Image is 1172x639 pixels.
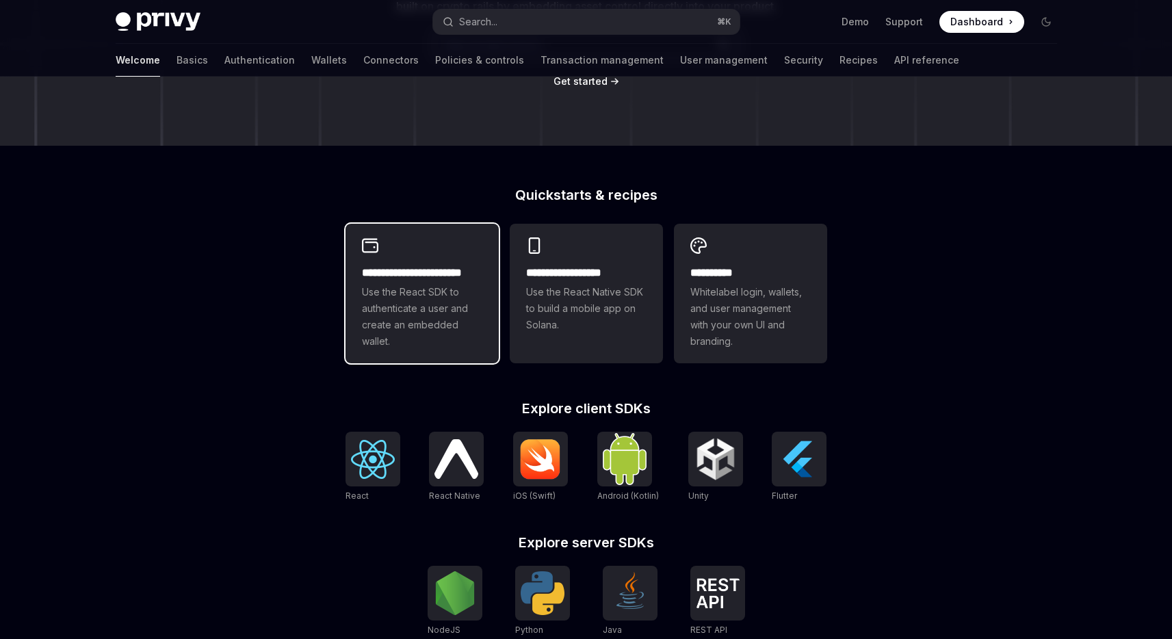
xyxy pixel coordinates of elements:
[696,578,740,608] img: REST API
[603,625,622,635] span: Java
[428,625,460,635] span: NodeJS
[541,44,664,77] a: Transaction management
[603,433,647,484] img: Android (Kotlin)
[839,44,878,77] a: Recipes
[433,571,477,615] img: NodeJS
[688,432,743,503] a: UnityUnity
[429,432,484,503] a: React NativeReact Native
[784,44,823,77] a: Security
[597,491,659,501] span: Android (Kotlin)
[434,439,478,478] img: React Native
[690,625,727,635] span: REST API
[351,440,395,479] img: React
[363,44,419,77] a: Connectors
[717,16,731,27] span: ⌘ K
[116,12,200,31] img: dark logo
[346,491,369,501] span: React
[842,15,869,29] a: Demo
[894,44,959,77] a: API reference
[608,571,652,615] img: Java
[690,284,811,350] span: Whitelabel login, wallets, and user management with your own UI and branding.
[885,15,923,29] a: Support
[435,44,524,77] a: Policies & controls
[362,284,482,350] span: Use the React SDK to authenticate a user and create an embedded wallet.
[513,491,556,501] span: iOS (Swift)
[429,491,480,501] span: React Native
[311,44,347,77] a: Wallets
[603,566,657,637] a: JavaJava
[597,432,659,503] a: Android (Kotlin)Android (Kotlin)
[772,432,826,503] a: FlutterFlutter
[521,571,564,615] img: Python
[346,432,400,503] a: ReactReact
[554,75,608,87] span: Get started
[777,437,821,481] img: Flutter
[694,437,738,481] img: Unity
[346,188,827,202] h2: Quickstarts & recipes
[346,402,827,415] h2: Explore client SDKs
[459,14,497,30] div: Search...
[690,566,745,637] a: REST APIREST API
[939,11,1024,33] a: Dashboard
[526,284,647,333] span: Use the React Native SDK to build a mobile app on Solana.
[519,439,562,480] img: iOS (Swift)
[177,44,208,77] a: Basics
[513,432,568,503] a: iOS (Swift)iOS (Swift)
[680,44,768,77] a: User management
[428,566,482,637] a: NodeJSNodeJS
[515,566,570,637] a: PythonPython
[950,15,1003,29] span: Dashboard
[224,44,295,77] a: Authentication
[510,224,663,363] a: **** **** **** ***Use the React Native SDK to build a mobile app on Solana.
[515,625,543,635] span: Python
[346,536,827,549] h2: Explore server SDKs
[116,44,160,77] a: Welcome
[772,491,797,501] span: Flutter
[688,491,709,501] span: Unity
[1035,11,1057,33] button: Toggle dark mode
[554,75,608,88] a: Get started
[433,10,740,34] button: Open search
[674,224,827,363] a: **** *****Whitelabel login, wallets, and user management with your own UI and branding.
